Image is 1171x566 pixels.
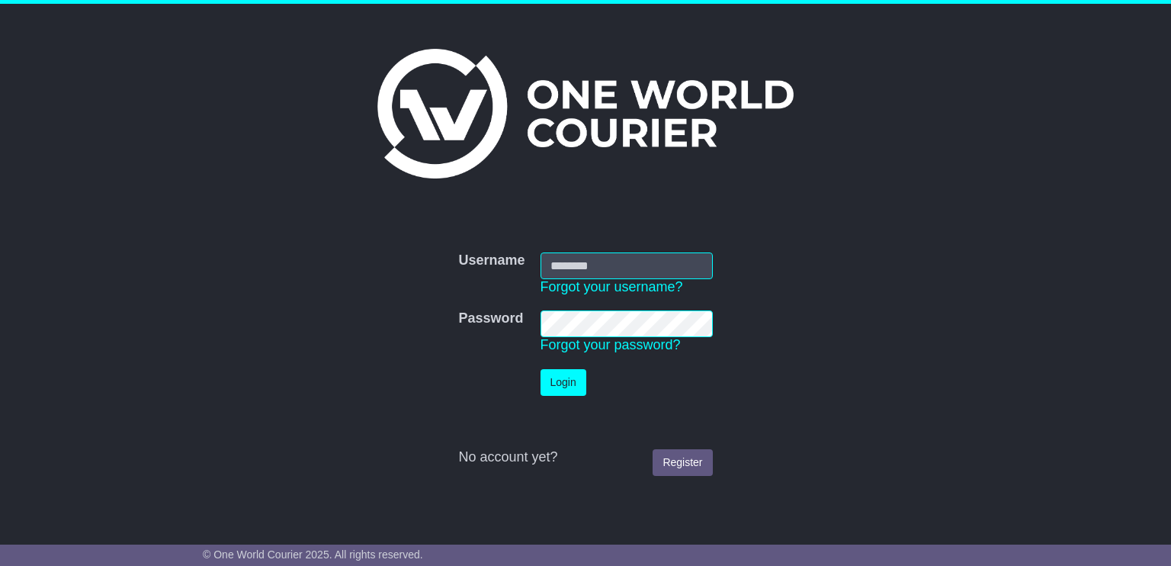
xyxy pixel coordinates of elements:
[541,279,683,294] a: Forgot your username?
[458,449,712,466] div: No account yet?
[203,548,423,561] span: © One World Courier 2025. All rights reserved.
[653,449,712,476] a: Register
[458,252,525,269] label: Username
[541,337,681,352] a: Forgot your password?
[541,369,586,396] button: Login
[377,49,794,178] img: One World
[458,310,523,327] label: Password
